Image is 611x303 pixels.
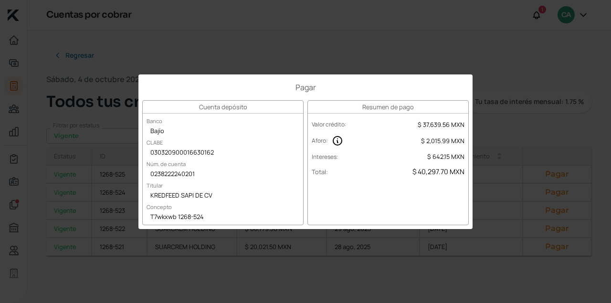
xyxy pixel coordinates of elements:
div: 030320900016630162 [143,146,303,160]
label: Total : [312,167,328,176]
label: Banco [143,114,166,128]
span: $ 2,015.99 MXN [421,136,464,145]
label: Núm. de cuenta [143,157,190,171]
h1: Pagar [142,82,469,93]
span: $ 40,297.70 MXN [412,167,464,176]
div: Bajío [143,125,303,139]
label: Intereses : [312,153,338,161]
div: 0238222240201 [143,167,303,182]
span: $ 642.15 MXN [427,152,464,161]
div: KREDFEED SAPI DE CV [143,189,303,203]
label: Titular [143,178,167,193]
label: CLABE [143,135,167,150]
label: Aforo : [312,136,328,145]
label: Concepto [143,199,176,214]
div: T7wkxwb 1268-524 [143,210,303,225]
h3: Cuenta depósito [143,101,303,114]
span: $ 37,639.56 MXN [418,120,464,129]
h3: Resumen de pago [308,101,468,114]
label: Valor crédito : [312,120,347,128]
